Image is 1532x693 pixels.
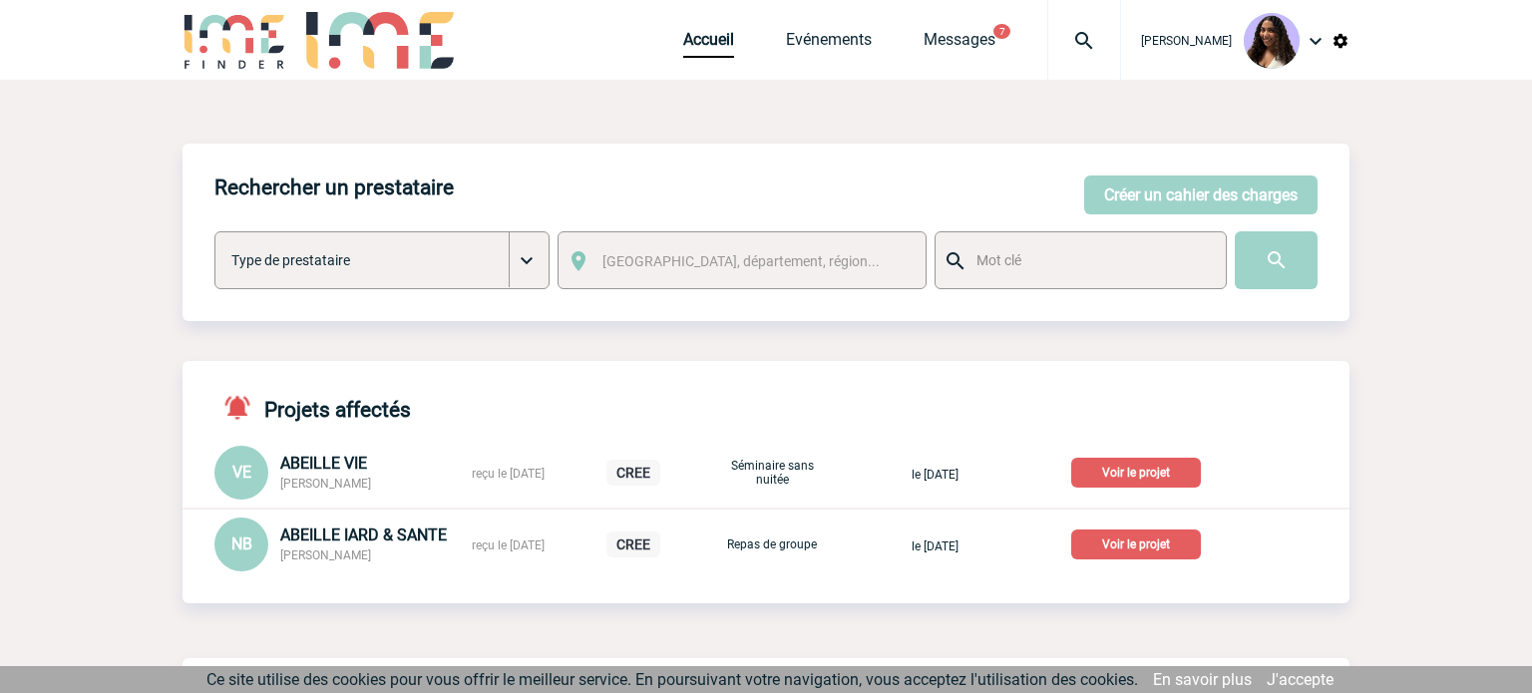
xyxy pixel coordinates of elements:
span: ABEILLE IARD & SANTE [280,525,447,544]
p: Voir le projet [1071,529,1201,559]
span: [PERSON_NAME] [280,477,371,491]
span: [PERSON_NAME] [1141,34,1232,48]
span: [PERSON_NAME] [280,548,371,562]
span: NB [231,534,252,553]
a: Voir le projet [1071,462,1209,481]
a: J'accepte [1267,670,1334,689]
span: reçu le [DATE] [472,538,545,552]
span: VE [232,463,251,482]
p: Séminaire sans nuitée [722,459,822,487]
h4: Projets affectés [214,393,411,422]
input: Submit [1235,231,1318,289]
a: En savoir plus [1153,670,1252,689]
img: 131234-0.jpg [1244,13,1300,69]
span: [GEOGRAPHIC_DATA], département, région... [602,253,880,269]
a: Voir le projet [1071,533,1209,552]
a: Messages [924,30,995,58]
p: CREE [606,460,660,486]
a: Evénements [786,30,872,58]
img: IME-Finder [183,12,286,69]
p: Repas de groupe [722,537,822,551]
button: 7 [993,24,1010,39]
span: le [DATE] [912,468,958,482]
p: CREE [606,531,660,557]
span: le [DATE] [912,539,958,553]
img: notifications-active-24-px-r.png [222,393,264,422]
span: ABEILLE VIE [280,454,367,473]
span: reçu le [DATE] [472,467,545,481]
span: Ce site utilise des cookies pour vous offrir le meilleur service. En poursuivant votre navigation... [206,670,1138,689]
p: Voir le projet [1071,458,1201,488]
h4: Rechercher un prestataire [214,175,454,199]
a: Accueil [683,30,734,58]
input: Mot clé [971,247,1208,273]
